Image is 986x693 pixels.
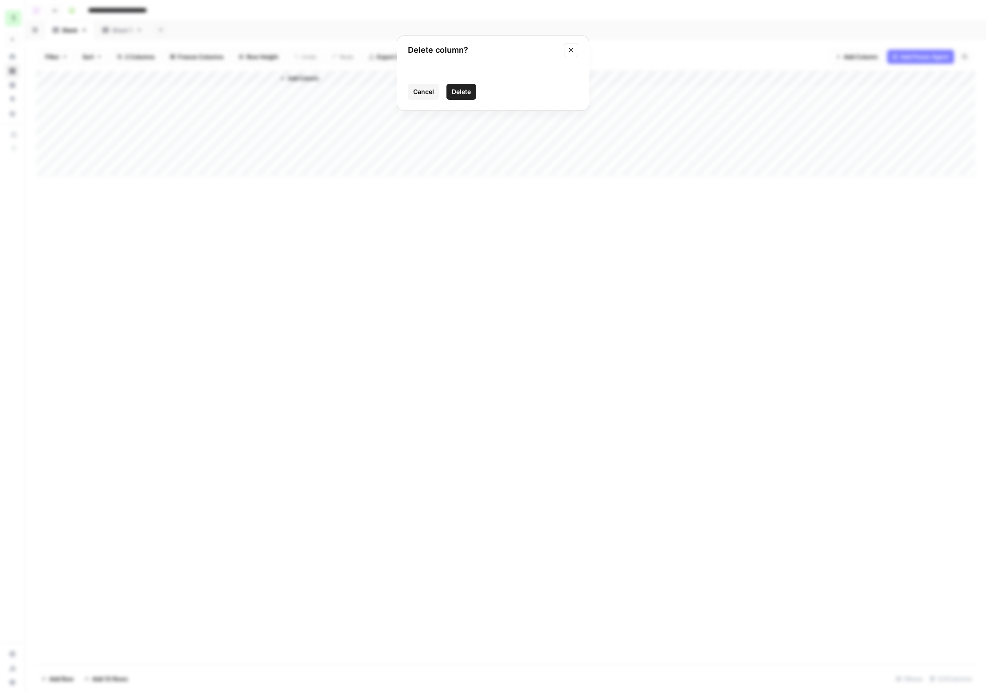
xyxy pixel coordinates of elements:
[413,87,434,96] span: Cancel
[408,84,439,100] button: Cancel
[446,84,476,100] button: Delete
[408,44,559,56] h2: Delete column?
[452,87,471,96] span: Delete
[564,43,578,57] button: Close modal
